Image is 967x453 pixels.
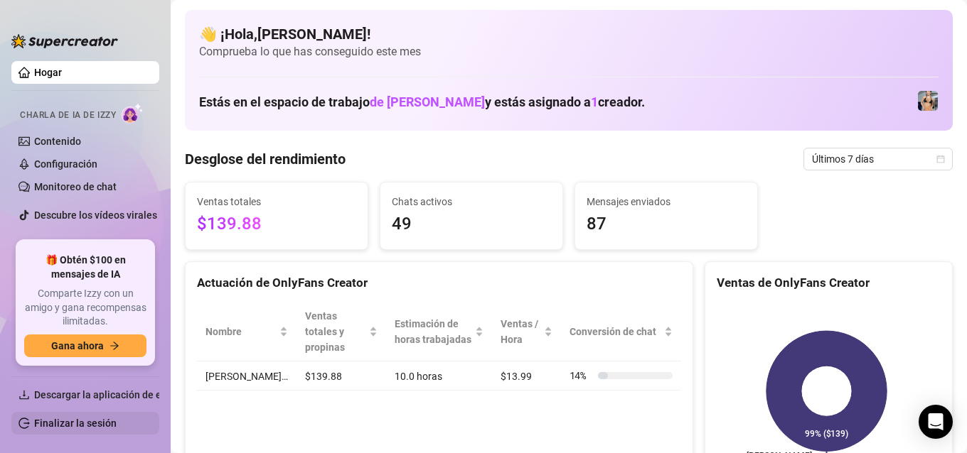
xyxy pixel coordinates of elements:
[199,45,421,58] font: Comprueba lo que has conseguido este mes
[598,94,645,109] font: creador.
[25,288,146,327] font: Comparte Izzy con un amigo y gana recompensas ilimitadas.
[918,91,938,111] img: Verónica
[11,34,118,48] img: logo-BBDzfeDw.svg
[591,94,598,109] font: 1
[587,196,671,207] font: Mensajes enviados
[205,371,288,382] font: [PERSON_NAME]…
[205,326,242,337] font: Nombre
[257,26,367,43] font: [PERSON_NAME]
[34,136,81,147] a: Contenido
[367,26,370,43] font: !
[485,94,591,109] font: y estás asignado a
[717,275,870,290] font: Ventas de OnlyFans Creator
[34,181,117,192] a: Monitoreo de chat
[109,341,119,351] span: flecha derecha
[197,214,262,234] font: $139.88
[395,318,471,345] font: Estimación de horas trabajadas
[199,94,370,109] font: Estás en el espacio de trabajo
[492,302,561,361] th: Ventas / Hora
[370,94,485,109] font: de [PERSON_NAME]
[122,103,144,124] img: Charla de IA
[51,340,104,351] font: Gana ahora
[185,151,346,168] font: Desglose del rendimiento
[561,302,681,361] th: Conversión de chat
[34,67,62,78] a: Hogar
[392,196,452,207] font: Chats activos
[936,155,945,163] span: calendario
[197,302,296,361] th: Nombre
[919,405,953,439] div: Abrir Intercom Messenger
[501,371,532,382] font: $13.99
[812,148,944,170] span: Últimos 7 días
[18,389,30,400] span: descargar
[197,196,261,207] font: Ventas totales
[305,371,342,382] font: $139.88
[587,214,607,234] font: 87
[296,302,386,361] th: Ventas totales y propinas
[199,26,257,43] font: 👋 ¡Hola,
[34,209,157,221] a: Descubre los vídeos virales
[501,318,538,345] font: Ventas / Hora
[20,110,116,120] font: Charla de IA de Izzy
[197,275,368,290] font: Actuación de OnlyFans Creator
[46,254,126,280] font: 🎁 Obtén $100 en mensajes de IA
[812,153,874,165] font: Últimos 7 días
[24,334,146,357] button: Gana ahoraflecha derecha
[34,417,117,429] a: Finalizar la sesión
[305,310,345,353] font: Ventas totales y propinas
[34,389,199,400] font: Descargar la aplicación de escritorio
[395,371,442,382] font: 10.0 horas
[570,326,656,337] font: Conversión de chat
[34,158,97,170] a: Configuración
[580,369,586,382] font: %
[570,369,580,382] font: 14
[392,214,412,234] font: 49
